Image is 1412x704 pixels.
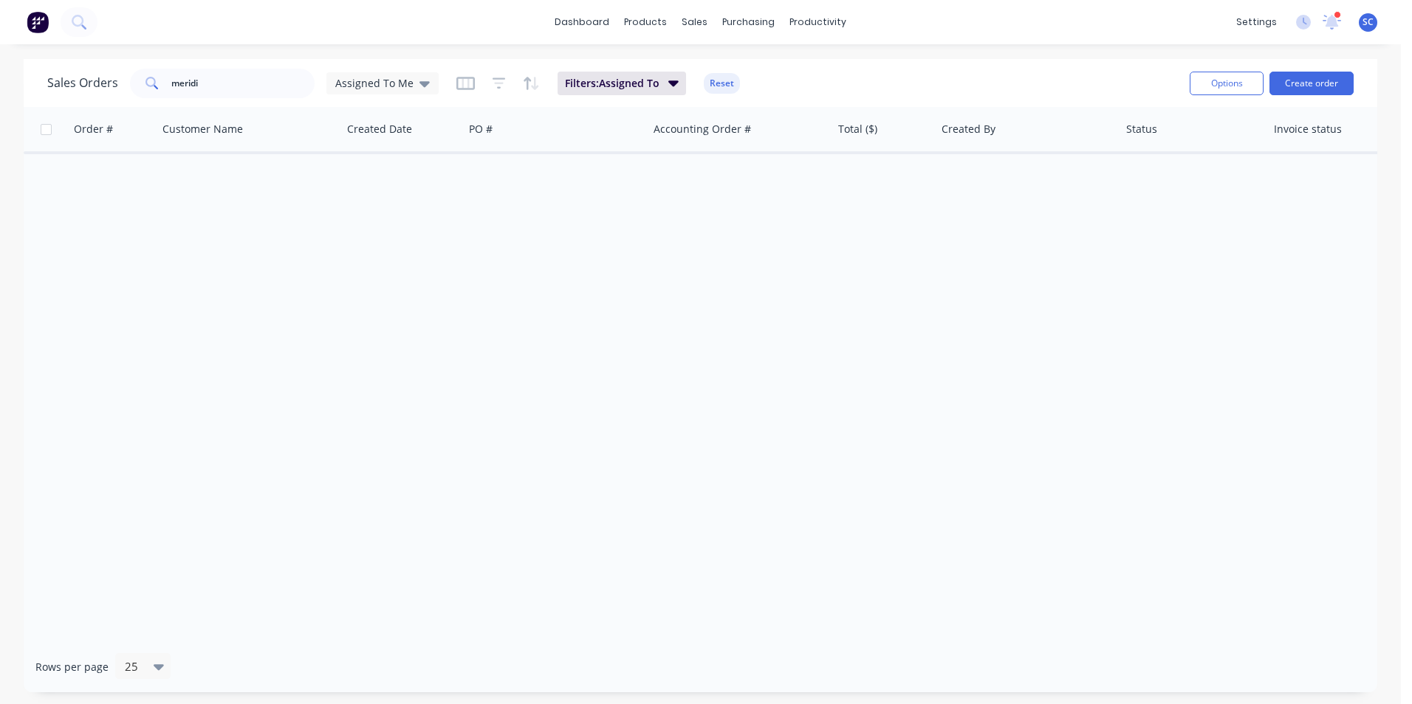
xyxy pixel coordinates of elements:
[469,122,493,137] div: PO #
[27,11,49,33] img: Factory
[715,11,782,33] div: purchasing
[1269,72,1354,95] button: Create order
[547,11,617,33] a: dashboard
[74,122,113,137] div: Order #
[565,76,659,91] span: Filters: Assigned To
[162,122,243,137] div: Customer Name
[617,11,674,33] div: products
[1274,122,1342,137] div: Invoice status
[1190,72,1264,95] button: Options
[942,122,995,137] div: Created By
[838,122,877,137] div: Total ($)
[704,73,740,94] button: Reset
[674,11,715,33] div: sales
[347,122,412,137] div: Created Date
[1229,11,1284,33] div: settings
[171,69,315,98] input: Search...
[1126,122,1157,137] div: Status
[1363,15,1374,29] span: SC
[654,122,751,137] div: Accounting Order #
[47,76,118,90] h1: Sales Orders
[782,11,854,33] div: productivity
[35,660,109,674] span: Rows per page
[335,75,414,91] span: Assigned To Me
[558,72,686,95] button: Filters:Assigned To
